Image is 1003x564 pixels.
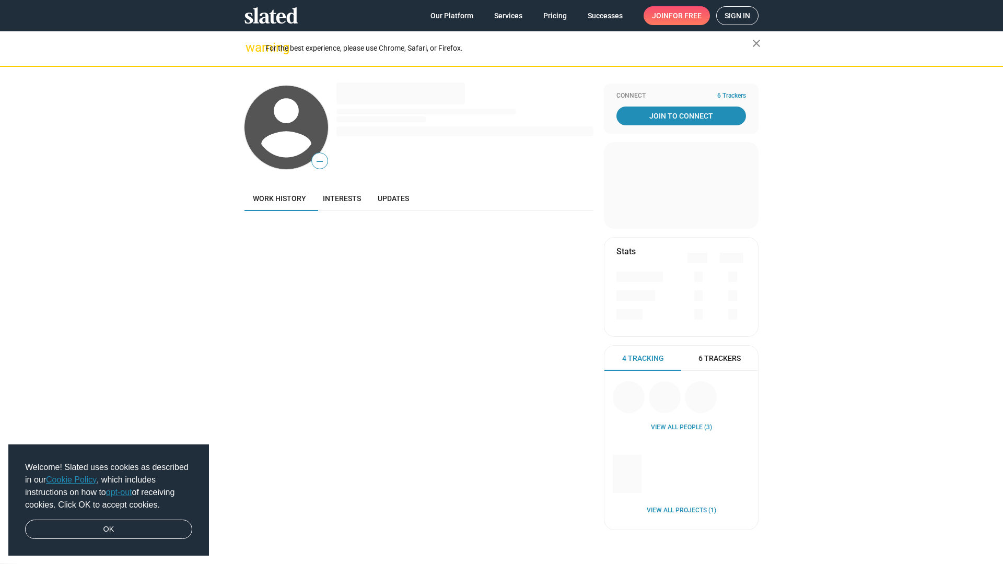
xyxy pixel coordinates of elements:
span: for free [669,6,702,25]
span: Sign in [725,7,750,25]
span: Join [652,6,702,25]
a: Interests [314,186,369,211]
span: Services [494,6,522,25]
span: — [312,155,328,168]
span: Our Platform [430,6,473,25]
a: dismiss cookie message [25,520,192,539]
mat-icon: close [750,37,763,50]
a: Work history [244,186,314,211]
span: 4 Tracking [622,354,664,363]
a: Successes [579,6,631,25]
span: Interests [323,194,361,203]
a: opt-out [106,488,132,497]
span: 6 Trackers [717,92,746,100]
div: For the best experience, please use Chrome, Safari, or Firefox. [265,41,752,55]
a: Join To Connect [616,107,746,125]
a: Updates [369,186,417,211]
span: Join To Connect [619,107,744,125]
a: Joinfor free [644,6,710,25]
a: Sign in [716,6,759,25]
a: Cookie Policy [46,475,97,484]
a: Pricing [535,6,575,25]
a: Our Platform [422,6,482,25]
a: View all People (3) [651,424,712,432]
div: Connect [616,92,746,100]
mat-icon: warning [246,41,258,54]
a: Services [486,6,531,25]
mat-card-title: Stats [616,246,636,257]
span: 6 Trackers [698,354,741,363]
span: Pricing [543,6,567,25]
span: Work history [253,194,306,203]
span: Updates [378,194,409,203]
a: View all Projects (1) [647,507,716,515]
span: Successes [588,6,623,25]
span: Welcome! Slated uses cookies as described in our , which includes instructions on how to of recei... [25,461,192,511]
div: cookieconsent [8,444,209,556]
